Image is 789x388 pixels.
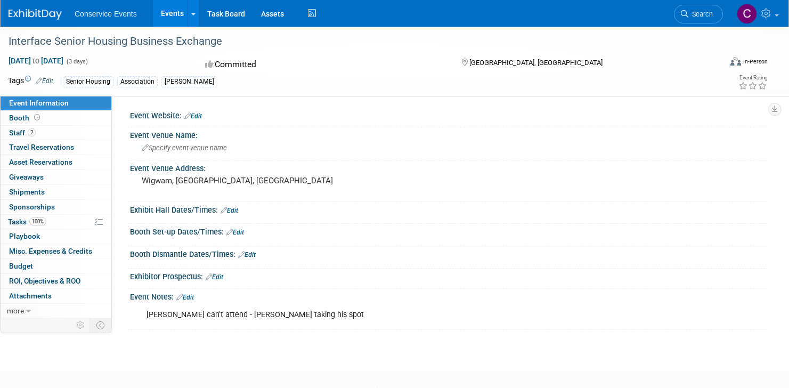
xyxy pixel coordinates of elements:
a: Shipments [1,185,111,199]
td: Tags [8,75,53,87]
a: Edit [226,229,244,236]
div: Event Venue Name: [130,127,768,141]
img: Chris Ogletree [737,4,757,24]
span: Conservice Events [75,10,137,18]
span: Shipments [9,188,45,196]
a: Staff2 [1,126,111,140]
a: Tasks100% [1,215,111,229]
div: Event Notes: [130,289,768,303]
span: Asset Reservations [9,158,72,166]
div: Exhibitor Prospectus: [130,269,768,282]
a: Search [674,5,723,23]
div: Event Rating [738,75,767,80]
a: Giveaways [1,170,111,184]
span: (3 days) [66,58,88,65]
a: Edit [184,112,202,120]
div: Event Format [654,55,768,71]
span: [DATE] [DATE] [8,56,64,66]
span: Sponsorships [9,203,55,211]
a: Playbook [1,229,111,244]
a: Travel Reservations [1,140,111,155]
span: Booth [9,114,42,122]
a: Budget [1,259,111,273]
div: In-Person [743,58,768,66]
span: Staff [9,128,36,137]
a: Asset Reservations [1,155,111,169]
td: Toggle Event Tabs [90,318,112,332]
div: Interface Senior Housing Business Exchange [5,32,703,51]
a: Misc. Expenses & Credits [1,244,111,258]
span: 2 [28,128,36,136]
span: Giveaways [9,173,44,181]
a: more [1,304,111,318]
a: Event Information [1,96,111,110]
div: Event Website: [130,108,768,122]
a: Edit [206,273,223,281]
div: Booth Dismantle Dates/Times: [130,246,768,260]
a: Edit [238,251,256,258]
a: Attachments [1,289,111,303]
a: Edit [36,77,53,85]
a: Edit [176,294,194,301]
span: more [7,306,24,315]
td: Personalize Event Tab Strip [71,318,90,332]
span: Travel Reservations [9,143,74,151]
img: Format-Inperson.png [730,57,741,66]
span: Specify event venue name [142,144,227,152]
span: Booth not reserved yet [32,114,42,122]
span: 100% [29,217,46,225]
div: Association [117,76,158,87]
span: to [31,56,41,65]
div: Senior Housing [63,76,113,87]
a: Sponsorships [1,200,111,214]
span: [GEOGRAPHIC_DATA], [GEOGRAPHIC_DATA] [469,59,603,67]
img: ExhibitDay [9,9,62,20]
span: Budget [9,262,33,270]
span: Search [688,10,713,18]
div: Exhibit Hall Dates/Times: [130,202,768,216]
span: Misc. Expenses & Credits [9,247,92,255]
pre: Wigwam, [GEOGRAPHIC_DATA], [GEOGRAPHIC_DATA] [142,176,384,185]
span: Tasks [8,217,46,226]
span: Attachments [9,292,52,300]
div: Booth Set-up Dates/Times: [130,224,768,238]
span: Event Information [9,99,69,107]
a: ROI, Objectives & ROO [1,274,111,288]
div: [PERSON_NAME] can't attend - [PERSON_NAME] taking his spot [139,304,645,326]
div: Event Venue Address: [130,160,768,174]
span: ROI, Objectives & ROO [9,277,80,285]
div: [PERSON_NAME] [161,76,217,87]
a: Booth [1,111,111,125]
div: Committed [202,55,444,74]
a: Edit [221,207,238,214]
span: Playbook [9,232,40,240]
